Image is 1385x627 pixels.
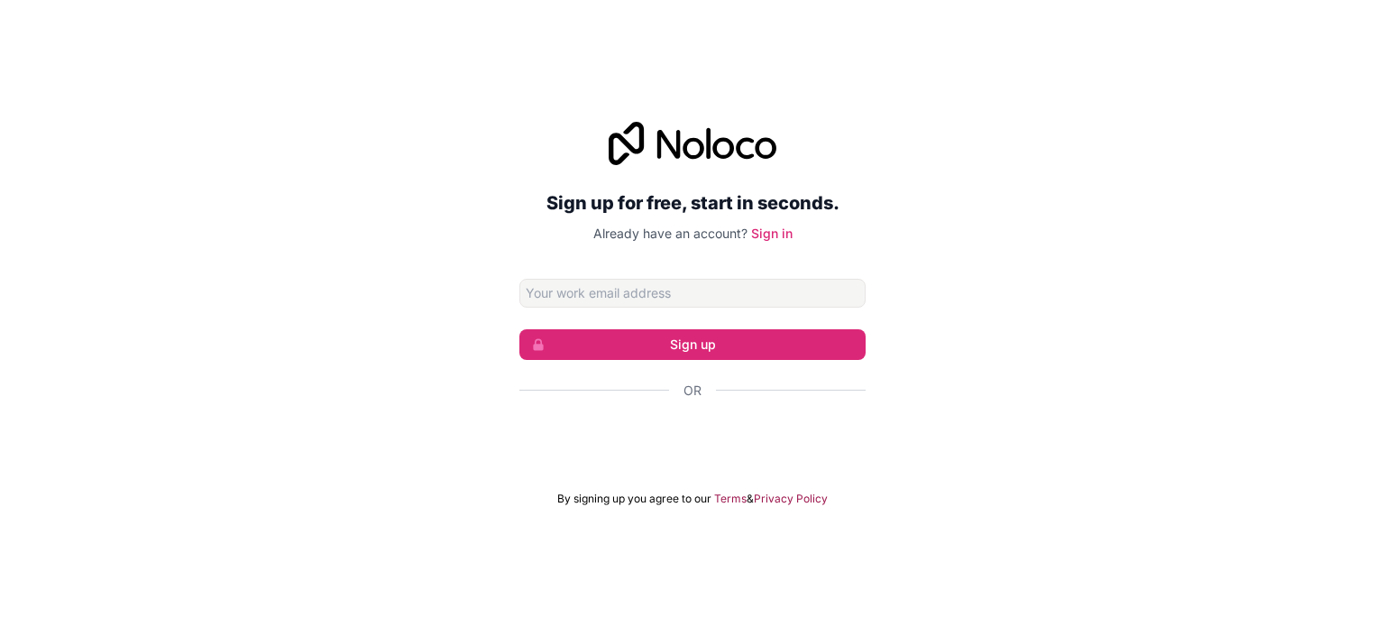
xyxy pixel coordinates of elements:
input: Email address [519,279,866,308]
a: Terms [714,492,747,506]
button: Sign up [519,329,866,360]
a: Privacy Policy [754,492,828,506]
span: By signing up you agree to our [557,492,711,506]
h2: Sign up for free, start in seconds. [519,187,866,219]
span: Or [683,382,702,400]
span: Already have an account? [593,226,748,241]
span: & [747,492,754,506]
a: Sign in [751,226,793,241]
